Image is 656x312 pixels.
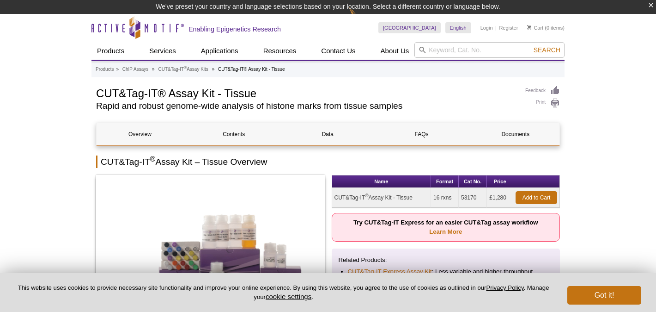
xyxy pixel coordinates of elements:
[472,123,559,145] a: Documents
[96,102,516,110] h2: Rapid and robust genome-wide analysis of histone marks from tissue samples
[375,42,415,60] a: About Us
[152,67,155,72] li: »
[431,175,459,188] th: Format
[91,42,130,60] a: Products
[316,42,361,60] a: Contact Us
[531,46,563,54] button: Search
[195,42,244,60] a: Applications
[429,228,462,235] a: Learn More
[378,123,465,145] a: FAQs
[188,25,281,33] h2: Enabling Epigenetics Research
[348,267,544,286] li: : Less variable and higher-throughput genome-wide profiling of histone marks
[332,188,431,208] td: CUT&Tag-IT Assay Kit - Tissue
[348,267,432,276] a: CUT&Tag-IT Express Assay Kit
[365,193,368,198] sup: ®
[150,155,156,163] sup: ®
[459,188,487,208] td: 53170
[158,65,208,74] a: CUT&Tag-IT®Assay Kits
[525,86,560,96] a: Feedback
[96,156,560,168] h2: CUT&Tag-IT Assay Kit – Tissue Overview
[15,284,552,301] p: This website uses cookies to provide necessary site functionality and improve your online experie...
[284,123,371,145] a: Data
[184,65,187,70] sup: ®
[96,86,516,100] h1: CUT&Tag-IT® Assay Kit - Tissue
[525,98,560,108] a: Print
[486,284,523,291] a: Privacy Policy
[445,22,471,33] a: English
[190,123,277,145] a: Contents
[339,256,553,265] p: Related Products:
[332,175,431,188] th: Name
[378,22,441,33] a: [GEOGRAPHIC_DATA]
[527,25,543,31] a: Cart
[96,65,114,74] a: Products
[495,22,497,33] li: |
[266,293,311,300] button: cookie settings
[431,188,459,208] td: 16 rxns
[353,219,538,235] strong: Try CUT&Tag-IT Express for an easier CUT&Tag assay workflow
[349,7,374,29] img: Change Here
[97,123,183,145] a: Overview
[527,22,565,33] li: (0 items)
[459,175,487,188] th: Cat No.
[258,42,302,60] a: Resources
[516,191,557,204] a: Add to Cart
[527,25,531,30] img: Your Cart
[122,65,149,74] a: ChIP Assays
[487,175,513,188] th: Price
[218,67,285,72] li: CUT&Tag-IT® Assay Kit - Tissue
[534,46,560,54] span: Search
[487,188,513,208] td: £1,280
[499,25,518,31] a: Register
[212,67,215,72] li: »
[480,25,493,31] a: Login
[144,42,182,60] a: Services
[414,42,565,58] input: Keyword, Cat. No.
[116,67,119,72] li: »
[567,286,641,305] button: Got it!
